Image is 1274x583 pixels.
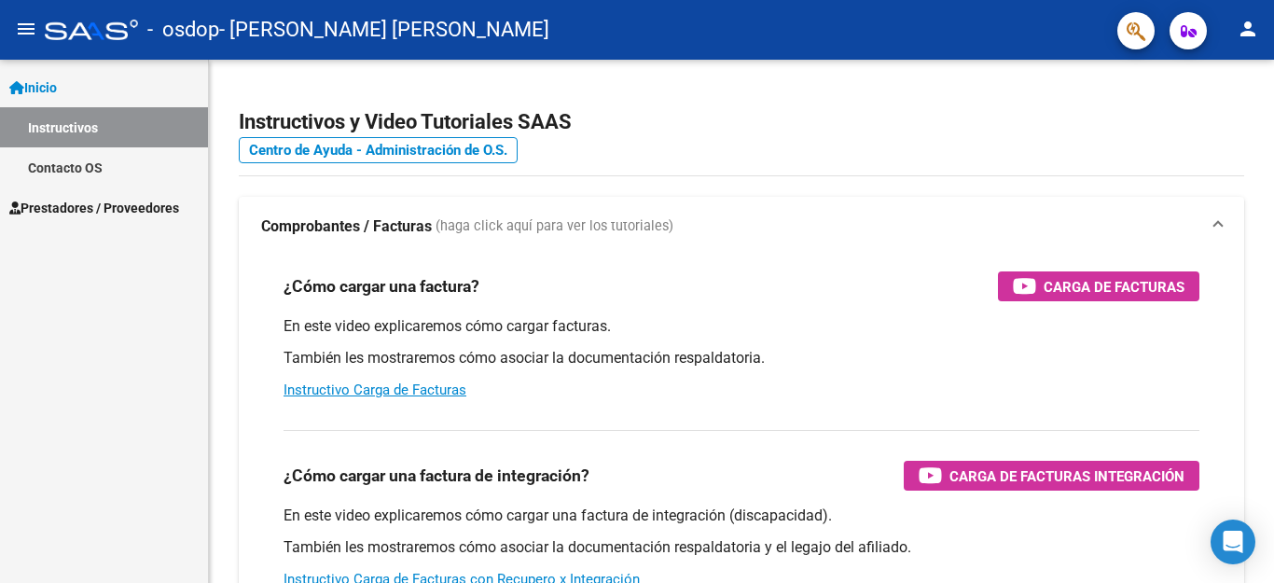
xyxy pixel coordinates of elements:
[284,316,1199,337] p: En este video explicaremos cómo cargar facturas.
[1237,18,1259,40] mat-icon: person
[15,18,37,40] mat-icon: menu
[147,9,219,50] span: - osdop
[9,77,57,98] span: Inicio
[9,198,179,218] span: Prestadores / Proveedores
[1044,275,1184,298] span: Carga de Facturas
[239,104,1244,140] h2: Instructivos y Video Tutoriales SAAS
[284,348,1199,368] p: También les mostraremos cómo asociar la documentación respaldatoria.
[1211,520,1255,564] div: Open Intercom Messenger
[284,537,1199,558] p: También les mostraremos cómo asociar la documentación respaldatoria y el legajo del afiliado.
[949,465,1184,488] span: Carga de Facturas Integración
[284,506,1199,526] p: En este video explicaremos cómo cargar una factura de integración (discapacidad).
[998,271,1199,301] button: Carga de Facturas
[904,461,1199,491] button: Carga de Facturas Integración
[239,137,518,163] a: Centro de Ayuda - Administración de O.S.
[284,463,589,489] h3: ¿Cómo cargar una factura de integración?
[261,216,432,237] strong: Comprobantes / Facturas
[284,273,479,299] h3: ¿Cómo cargar una factura?
[284,382,466,398] a: Instructivo Carga de Facturas
[219,9,549,50] span: - [PERSON_NAME] [PERSON_NAME]
[436,216,673,237] span: (haga click aquí para ver los tutoriales)
[239,197,1244,257] mat-expansion-panel-header: Comprobantes / Facturas (haga click aquí para ver los tutoriales)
